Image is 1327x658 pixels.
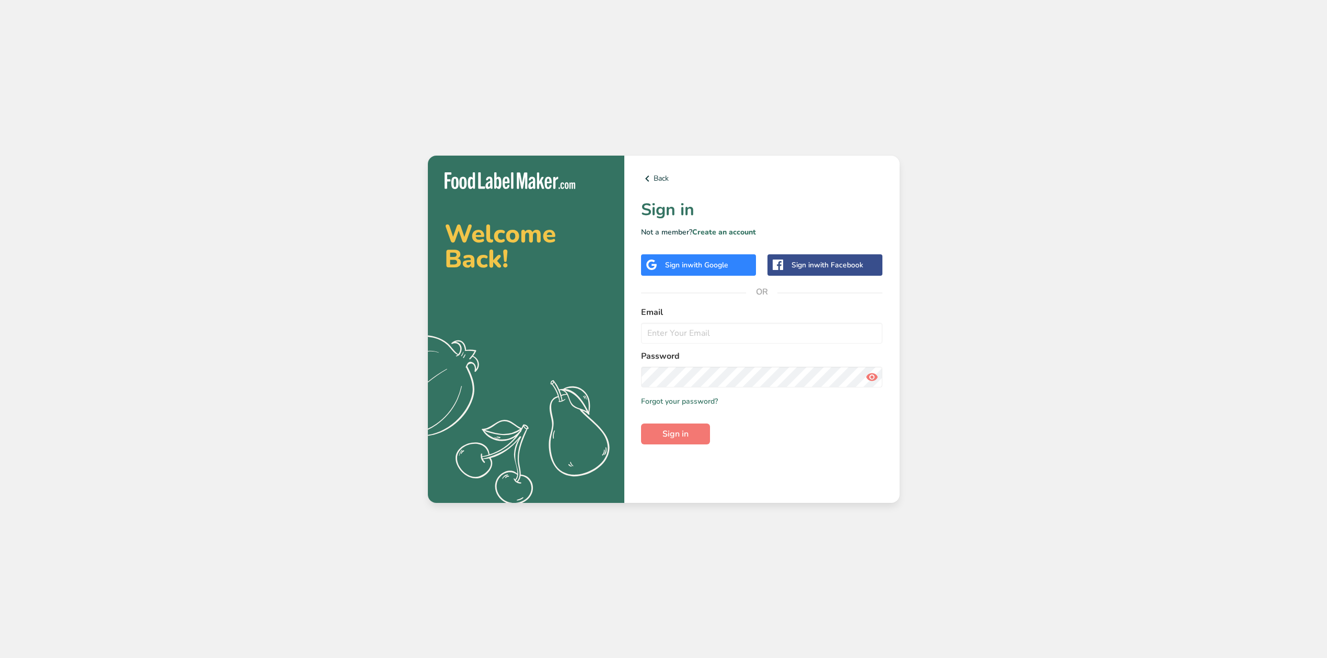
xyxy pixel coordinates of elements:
span: Sign in [662,428,689,440]
label: Password [641,350,883,362]
div: Sign in [665,260,728,271]
a: Back [641,172,883,185]
a: Create an account [692,227,756,237]
img: Food Label Maker [445,172,575,190]
p: Not a member? [641,227,883,238]
button: Sign in [641,424,710,444]
span: with Google [688,260,728,270]
div: Sign in [791,260,863,271]
a: Forgot your password? [641,396,718,407]
label: Email [641,306,883,319]
h2: Welcome Back! [445,221,608,272]
h1: Sign in [641,197,883,222]
input: Enter Your Email [641,323,883,344]
span: OR [746,276,777,308]
span: with Facebook [814,260,863,270]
